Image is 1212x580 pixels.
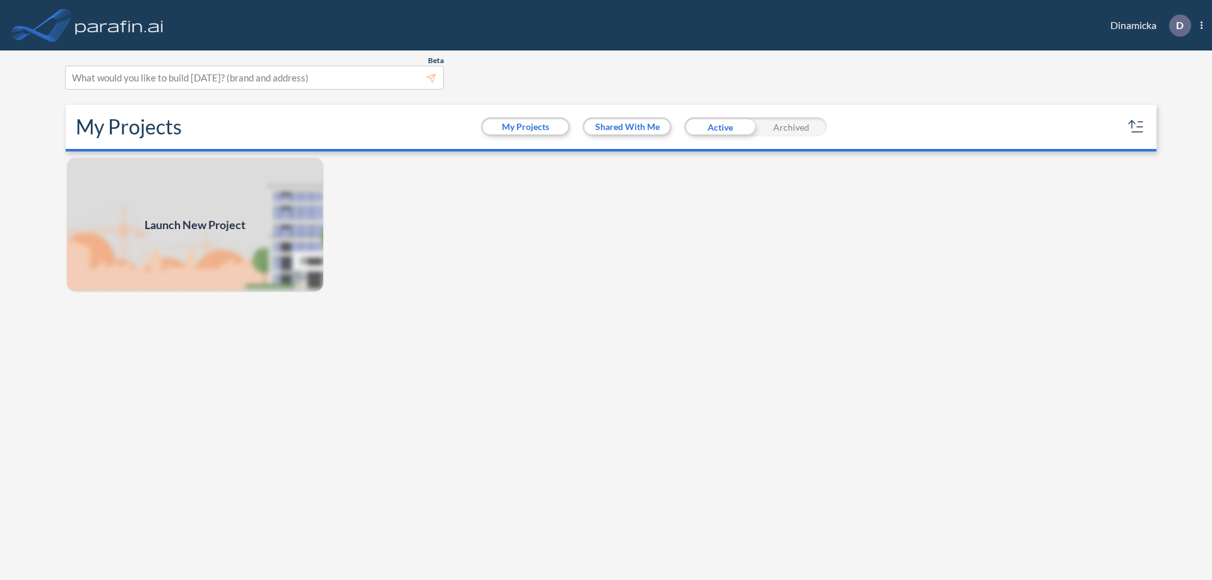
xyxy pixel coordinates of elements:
[76,115,182,139] h2: My Projects
[1176,20,1184,31] p: D
[585,119,670,134] button: Shared With Me
[66,157,324,293] a: Launch New Project
[1126,117,1146,137] button: sort
[428,56,444,66] span: Beta
[483,119,568,134] button: My Projects
[73,13,166,38] img: logo
[684,117,756,136] div: Active
[66,157,324,293] img: add
[1091,15,1203,37] div: Dinamicka
[756,117,827,136] div: Archived
[145,216,246,234] span: Launch New Project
